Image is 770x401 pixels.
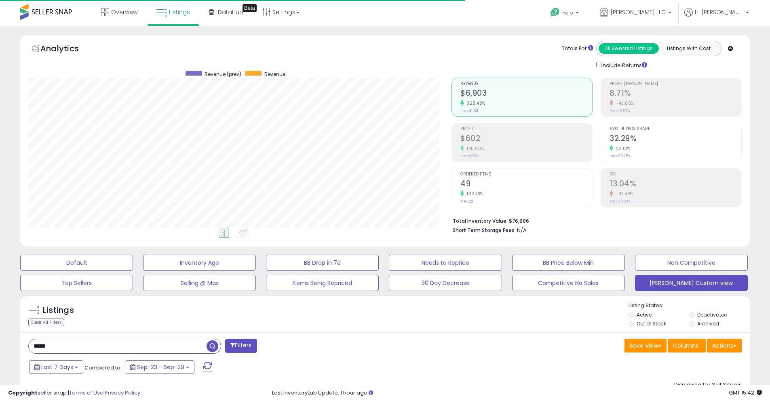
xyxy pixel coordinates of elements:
[673,342,698,350] span: Columns
[635,275,748,291] button: [PERSON_NAME] Custom view
[624,339,667,352] button: Save View
[674,381,742,389] div: Displaying 1 to 3 of 3 items
[105,389,140,397] a: Privacy Policy
[668,339,706,352] button: Columns
[20,255,133,271] button: Default
[41,363,73,371] span: Last 7 Days
[460,82,592,86] span: Revenue
[389,255,502,271] button: Needs to Reprice
[460,127,592,131] span: Profit
[389,275,502,291] button: 30 Day Decrease
[610,199,631,204] small: Prev: 24.83%
[169,8,190,16] span: Listings
[143,255,256,271] button: Inventory Age
[658,43,719,54] button: Listings With Cost
[637,311,652,318] label: Active
[243,4,257,12] div: Tooltip anchor
[637,320,666,327] label: Out of Stock
[464,146,484,152] small: 140.60%
[264,71,285,78] span: Revenue
[43,305,74,316] h5: Listings
[729,389,762,397] span: 2025-10-8 15:42 GMT
[544,1,587,26] a: Help
[635,255,748,271] button: Non Competitive
[69,389,103,397] a: Terms of Use
[613,146,630,152] small: 23.01%
[610,179,741,190] h2: 13.04%
[460,89,592,99] h2: $6,903
[20,275,133,291] button: Top Sellers
[460,154,478,158] small: Prev: $250
[460,172,592,177] span: Ordered Items
[684,8,749,26] a: Hi [PERSON_NAME]
[8,389,38,397] strong: Copyright
[225,339,257,353] button: Filters
[464,191,483,197] small: 122.73%
[610,134,741,145] h2: 32.29%
[512,275,625,291] button: Competitive No Sales
[125,360,194,374] button: Sep-23 - Sep-29
[562,9,573,16] span: Help
[453,217,508,224] b: Total Inventory Value:
[599,43,659,54] button: All Selected Listings
[707,339,742,352] button: Actions
[695,8,743,16] span: Hi [PERSON_NAME]
[28,319,64,326] div: Clear All Filters
[460,134,592,145] h2: $602
[272,389,762,397] div: Last InventoryLab Update: 1 hour ago.
[629,302,750,310] p: Listing States:
[613,191,633,197] small: -47.48%
[610,172,741,177] span: ROI
[143,275,256,291] button: Selling @ Max
[610,82,741,86] span: Profit [PERSON_NAME]
[590,60,657,70] div: Include Returns
[453,215,736,225] li: $76,886
[697,311,728,318] label: Deactivated
[137,363,184,371] span: Sep-23 - Sep-29
[460,199,473,204] small: Prev: 22
[610,127,741,131] span: Avg. Buybox Share
[218,8,243,16] span: DataHub
[266,255,379,271] button: BB Drop in 7d
[610,8,666,16] span: [PERSON_NAME] LLC
[517,226,527,234] span: N/A
[613,100,634,106] small: -43.88%
[512,255,625,271] button: BB Price Below Min
[8,389,140,397] div: seller snap | |
[610,154,631,158] small: Prev: 26.25%
[562,45,593,53] div: Totals For
[205,71,241,78] span: Revenue (prev)
[111,8,137,16] span: Overview
[697,320,719,327] label: Archived
[266,275,379,291] button: Items Being Repriced
[84,364,122,371] span: Compared to:
[453,227,516,234] b: Short Term Storage Fees:
[464,100,485,106] small: 328.48%
[610,108,630,113] small: Prev: 15.52%
[460,108,478,113] small: Prev: $1,611
[550,7,560,17] i: Get Help
[460,179,592,190] h2: 49
[610,89,741,99] h2: 8.71%
[40,43,95,56] h5: Analytics
[29,360,83,374] button: Last 7 Days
